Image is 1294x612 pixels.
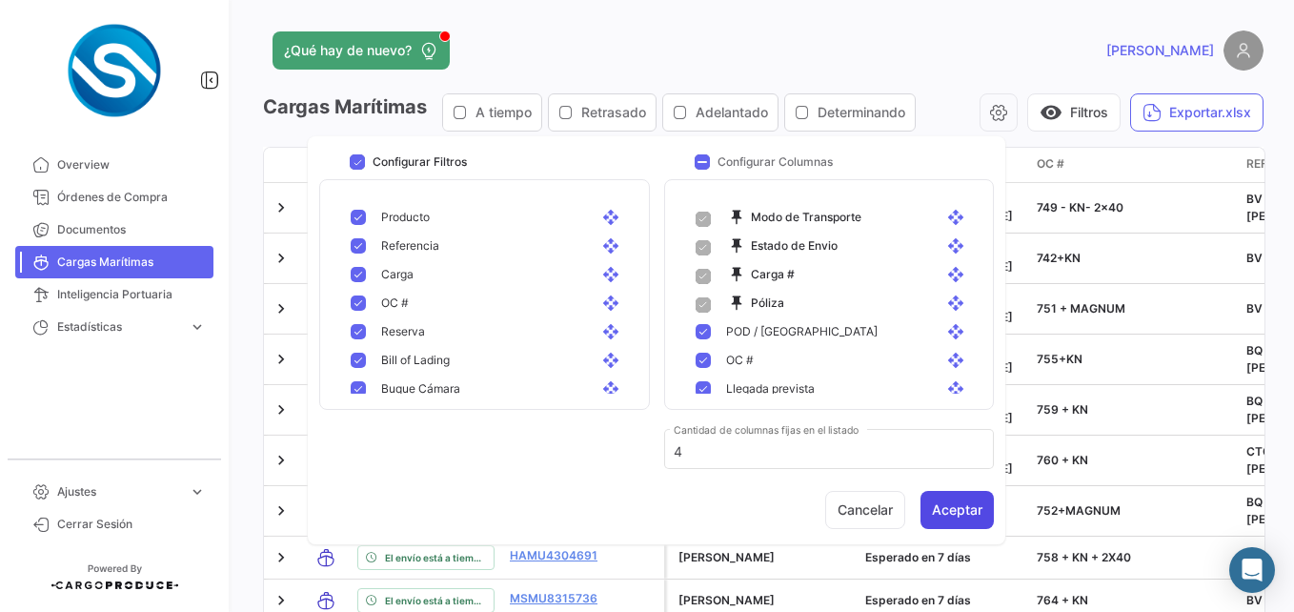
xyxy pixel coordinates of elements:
[865,592,1021,609] div: Esperado en 7 días
[475,103,532,122] span: A tiempo
[189,483,206,500] span: expand_more
[1037,592,1231,609] p: 764 + KN
[272,249,291,268] a: Expand/Collapse Row
[947,266,970,283] mat-icon: open_with
[443,94,541,131] button: A tiempo
[15,149,213,181] a: Overview
[678,592,850,609] div: [PERSON_NAME]
[602,209,625,226] mat-icon: open_with
[15,246,213,278] a: Cargas Marítimas
[728,209,861,226] span: Modo de Transporte
[272,591,291,610] a: Expand/Collapse Row
[510,547,609,564] a: HAMU4304691
[57,516,206,533] span: Cerrar Sesión
[663,94,778,131] button: Adelantado
[1223,31,1264,71] img: placeholder-user.png
[726,323,878,340] span: POD / [GEOGRAPHIC_DATA]
[272,400,291,419] a: Expand/Collapse Row
[272,299,291,318] a: Expand/Collapse Row
[1229,547,1275,593] div: Abrir Intercom Messenger
[718,153,833,171] h3: Configurar Columnas
[272,350,291,369] a: Expand/Collapse Row
[1106,41,1214,60] span: [PERSON_NAME]
[1037,549,1231,566] p: 758 + KN + 2X40
[385,550,486,565] span: El envío está a tiempo.
[920,491,994,529] button: Aceptar
[57,254,206,271] span: Cargas Marítimas
[510,590,609,607] a: MSMU8315736
[728,209,751,226] mat-icon: push_pin
[602,237,625,255] mat-icon: open_with
[947,209,970,226] mat-icon: open_with
[272,451,291,470] a: Expand/Collapse Row
[947,380,970,398] mat-icon: open_with
[602,295,625,312] mat-icon: open_with
[1029,148,1239,182] datatable-header-cell: OC #
[947,352,970,369] mat-icon: open_with
[381,352,450,369] span: Bill of Lading
[1037,502,1231,520] p: 752+MAGNUM
[818,103,905,122] span: Determinando
[785,94,915,131] button: Determinando
[272,548,291,567] a: Expand/Collapse Row
[825,491,905,529] button: Cancelar
[1037,250,1231,267] p: 742+KN
[947,295,970,312] mat-icon: open_with
[678,549,850,566] div: [PERSON_NAME]
[549,94,656,131] button: Retrasado
[57,483,181,500] span: Ajustes
[602,352,625,369] mat-icon: open_with
[57,221,206,238] span: Documentos
[1040,101,1062,124] span: visibility
[728,295,751,312] mat-icon: push_pin
[728,237,751,255] mat-icon: push_pin
[57,156,206,173] span: Overview
[381,209,430,226] span: Producto
[273,31,450,70] button: ¿Qué hay de nuevo?
[385,593,486,608] span: El envío está a tiempo.
[272,501,291,520] a: Expand/Collapse Row
[728,266,795,283] span: Carga #
[15,214,213,246] a: Documentos
[381,380,460,398] span: Buque Cámara
[15,181,213,214] a: Órdenes de Compra
[57,189,206,206] span: Órdenes de Compra
[1037,452,1231,469] p: 760 + KN
[696,103,768,122] span: Adelantado
[947,323,970,340] mat-icon: open_with
[1037,300,1231,317] p: 751 + MAGNUM
[1130,93,1264,132] button: Exportar.xlsx
[602,380,625,398] mat-icon: open_with
[1037,351,1231,368] p: 755+KN
[189,318,206,336] span: expand_more
[272,198,291,217] a: Expand/Collapse Row
[67,23,162,118] img: Logo+spray-solutions.png
[1027,93,1121,132] button: visibilityFiltros
[381,295,409,312] span: OC #
[728,237,838,255] span: Estado de Envio
[381,266,414,283] span: Carga
[1037,155,1064,173] span: OC #
[1037,401,1231,418] p: 759 + KN
[381,323,425,340] span: Reserva
[602,323,625,340] mat-icon: open_with
[57,286,206,303] span: Inteligencia Portuaria
[1037,199,1231,216] p: 749 - KN- 2x40
[15,278,213,311] a: Inteligencia Portuaria
[263,93,921,132] h3: Cargas Marítimas
[728,266,751,283] mat-icon: push_pin
[947,237,970,255] mat-icon: open_with
[57,318,181,336] span: Estadísticas
[728,295,784,312] span: Póliza
[373,153,467,171] h3: Configurar Filtros
[302,157,350,173] datatable-header-cell: Modo de Transporte
[284,41,412,60] span: ¿Qué hay de nuevo?
[865,549,1021,566] div: Esperado en 7 días
[726,380,815,398] span: Llegada prevista
[726,352,754,369] span: OC #
[581,103,646,122] span: Retrasado
[381,237,439,255] span: Referencia
[602,266,625,283] mat-icon: open_with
